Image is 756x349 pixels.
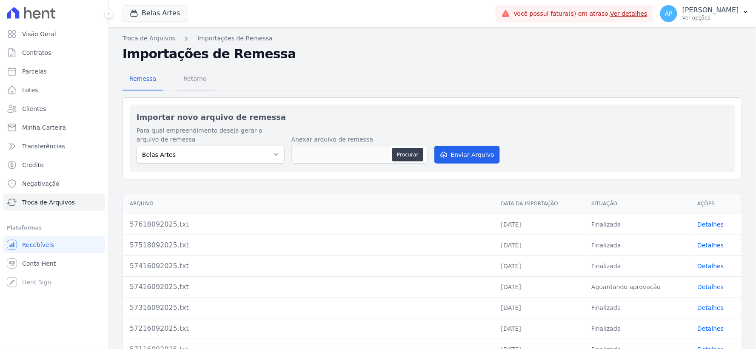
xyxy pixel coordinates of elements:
[3,175,105,192] a: Negativação
[3,100,105,117] a: Clientes
[494,318,585,339] td: [DATE]
[698,325,724,332] a: Detalhes
[22,123,66,132] span: Minha Carteira
[585,193,690,214] th: Situação
[665,11,673,17] span: AP
[585,235,690,255] td: Finalizada
[585,297,690,318] td: Finalizada
[653,2,756,26] button: AP [PERSON_NAME] Ver opções
[22,86,38,94] span: Lotes
[123,68,214,91] nav: Tab selector
[123,46,742,62] h2: Importações de Remessa
[698,304,724,311] a: Detalhes
[3,119,105,136] a: Minha Carteira
[130,282,488,292] div: 57416092025.txt
[178,70,212,87] span: Retorno
[585,214,690,235] td: Finalizada
[22,259,56,268] span: Conta Hent
[130,323,488,334] div: 57216092025.txt
[698,284,724,290] a: Detalhes
[22,161,44,169] span: Crédito
[123,193,494,214] th: Arquivo
[3,156,105,173] a: Crédito
[494,255,585,276] td: [DATE]
[434,146,500,164] button: Enviar Arquivo
[3,255,105,272] a: Conta Hent
[611,10,648,17] a: Ver detalhes
[22,198,75,207] span: Troca de Arquivos
[494,193,585,214] th: Data da Importação
[130,261,488,271] div: 57416092025.txt
[3,63,105,80] a: Parcelas
[585,276,690,297] td: Aguardando aprovação
[124,70,161,87] span: Remessa
[698,263,724,270] a: Detalhes
[585,318,690,339] td: Finalizada
[22,241,54,249] span: Recebíveis
[137,126,285,144] label: Para qual empreendimento deseja gerar o arquivo de remessa
[691,193,742,214] th: Ações
[137,111,728,123] h2: Importar novo arquivo de remessa
[392,148,423,162] button: Procurar
[123,34,175,43] a: Troca de Arquivos
[3,138,105,155] a: Transferências
[123,5,187,21] button: Belas Artes
[22,179,60,188] span: Negativação
[123,68,163,91] a: Remessa
[3,44,105,61] a: Contratos
[3,26,105,43] a: Visão Geral
[7,223,102,233] div: Plataformas
[22,48,51,57] span: Contratos
[130,303,488,313] div: 57316092025.txt
[130,240,488,250] div: 57518092025.txt
[494,214,585,235] td: [DATE]
[22,30,56,38] span: Visão Geral
[3,236,105,253] a: Recebíveis
[514,9,648,18] span: Você possui fatura(s) em atraso.
[585,255,690,276] td: Finalizada
[22,142,65,150] span: Transferências
[130,219,488,230] div: 57618092025.txt
[3,82,105,99] a: Lotes
[698,221,724,228] a: Detalhes
[123,34,742,43] nav: Breadcrumb
[291,135,428,144] label: Anexar arquivo de remessa
[698,242,724,249] a: Detalhes
[197,34,273,43] a: Importações de Remessa
[494,276,585,297] td: [DATE]
[22,105,46,113] span: Clientes
[177,68,214,91] a: Retorno
[682,14,739,21] p: Ver opções
[682,6,739,14] p: [PERSON_NAME]
[22,67,47,76] span: Parcelas
[3,194,105,211] a: Troca de Arquivos
[494,297,585,318] td: [DATE]
[494,235,585,255] td: [DATE]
